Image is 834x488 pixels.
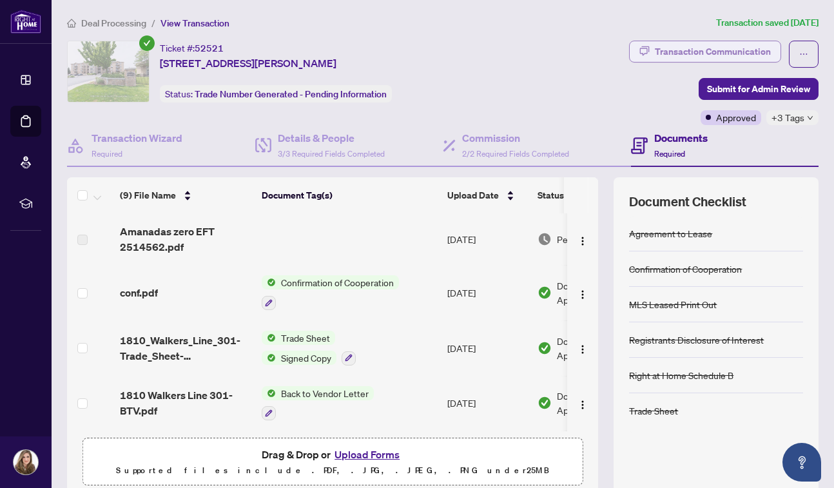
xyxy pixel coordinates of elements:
[538,396,552,410] img: Document Status
[442,177,532,213] th: Upload Date
[577,400,588,410] img: Logo
[120,188,176,202] span: (9) File Name
[557,389,637,417] span: Document Approved
[442,431,532,480] td: [DATE]
[462,149,569,159] span: 2/2 Required Fields Completed
[707,79,810,99] span: Submit for Admin Review
[120,333,251,364] span: 1810_Walkers_Line_301-Trade_Sheet-[PERSON_NAME].pdf
[92,149,122,159] span: Required
[629,226,712,240] div: Agreement to Lease
[262,386,276,400] img: Status Icon
[577,236,588,246] img: Logo
[92,130,182,146] h4: Transaction Wizard
[10,10,41,34] img: logo
[629,193,746,211] span: Document Checklist
[442,265,532,320] td: [DATE]
[262,446,403,463] span: Drag & Drop or
[655,41,771,62] div: Transaction Communication
[629,41,781,63] button: Transaction Communication
[577,344,588,355] img: Logo
[81,17,146,29] span: Deal Processing
[14,450,38,474] img: Profile Icon
[262,331,356,366] button: Status IconTrade SheetStatus IconSigned Copy
[151,15,155,30] li: /
[67,19,76,28] span: home
[629,368,733,382] div: Right at Home Schedule B
[532,177,642,213] th: Status
[807,115,813,121] span: down
[654,149,685,159] span: Required
[262,275,276,289] img: Status Icon
[629,262,742,276] div: Confirmation of Cooperation
[276,275,399,289] span: Confirmation of Cooperation
[629,404,678,418] div: Trade Sheet
[572,393,593,413] button: Logo
[557,334,637,362] span: Document Approved
[577,289,588,300] img: Logo
[538,188,564,202] span: Status
[276,386,374,400] span: Back to Vendor Letter
[462,130,569,146] h4: Commission
[629,297,717,311] div: MLS Leased Print Out
[160,41,224,55] div: Ticket #:
[538,232,552,246] img: Document Status
[68,41,149,102] img: IMG-W12332365_1.jpg
[262,331,276,345] img: Status Icon
[120,224,251,255] span: Amanadas zero EFT 2514562.pdf
[262,275,399,310] button: Status IconConfirmation of Cooperation
[557,232,621,246] span: Pending Review
[447,188,499,202] span: Upload Date
[262,386,374,421] button: Status IconBack to Vendor Letter
[716,110,756,124] span: Approved
[160,17,229,29] span: View Transaction
[139,35,155,51] span: check-circle
[160,55,336,71] span: [STREET_ADDRESS][PERSON_NAME]
[278,130,385,146] h4: Details & People
[442,376,532,431] td: [DATE]
[699,78,819,100] button: Submit for Admin Review
[195,43,224,54] span: 52521
[120,387,251,418] span: 1810 Walkers Line 301-BTV.pdf
[276,351,336,365] span: Signed Copy
[262,351,276,365] img: Status Icon
[83,438,582,486] span: Drag & Drop orUpload FormsSupported files include .PDF, .JPG, .JPEG, .PNG under25MB
[538,341,552,355] img: Document Status
[195,88,387,100] span: Trade Number Generated - Pending Information
[120,285,158,300] span: conf.pdf
[799,50,808,59] span: ellipsis
[276,331,335,345] span: Trade Sheet
[572,282,593,303] button: Logo
[572,338,593,358] button: Logo
[278,149,385,159] span: 3/3 Required Fields Completed
[115,177,257,213] th: (9) File Name
[654,130,708,146] h4: Documents
[91,463,574,478] p: Supported files include .PDF, .JPG, .JPEG, .PNG under 25 MB
[442,213,532,265] td: [DATE]
[538,286,552,300] img: Document Status
[557,278,637,307] span: Document Approved
[716,15,819,30] article: Transaction saved [DATE]
[629,333,764,347] div: Registrants Disclosure of Interest
[257,177,442,213] th: Document Tag(s)
[771,110,804,125] span: +3 Tags
[782,443,821,482] button: Open asap
[572,229,593,249] button: Logo
[442,320,532,376] td: [DATE]
[331,446,403,463] button: Upload Forms
[160,85,392,102] div: Status:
